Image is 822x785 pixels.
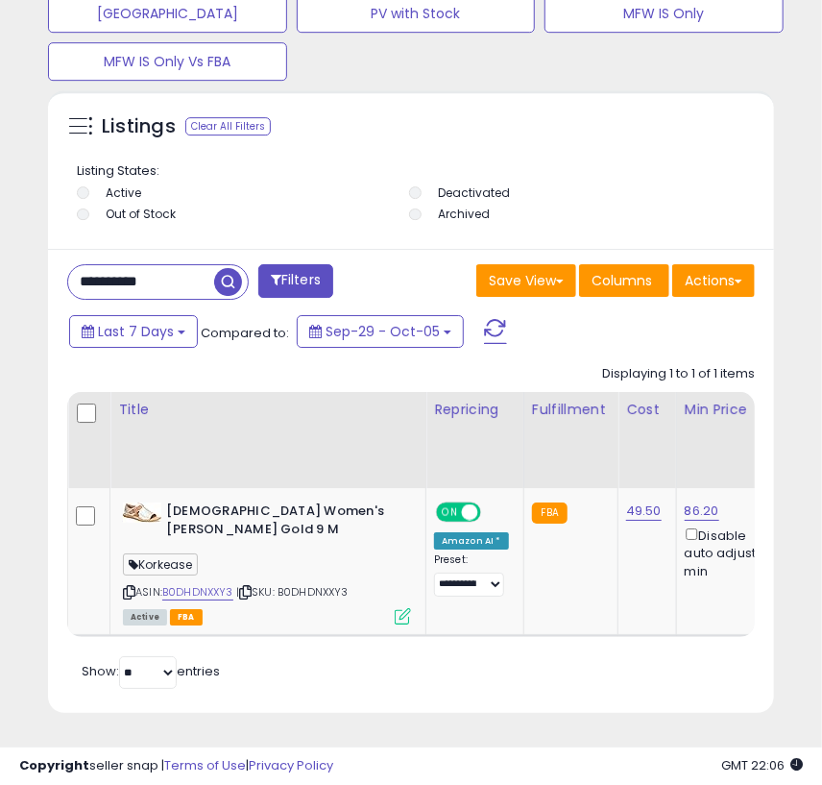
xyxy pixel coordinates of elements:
[19,756,89,774] strong: Copyright
[166,503,399,543] b: [DEMOGRAPHIC_DATA] Women's [PERSON_NAME] Gold 9 M
[123,553,198,576] span: Korkease
[82,662,220,680] span: Show: entries
[434,400,516,420] div: Repricing
[685,502,719,521] a: 86.20
[123,503,411,623] div: ASIN:
[592,271,652,290] span: Columns
[434,553,509,597] div: Preset:
[185,117,271,135] div: Clear All Filters
[602,365,755,383] div: Displaying 1 to 1 of 1 items
[478,504,509,521] span: OFF
[162,584,233,601] a: B0DHDNXXY3
[434,532,509,550] div: Amazon AI *
[123,609,167,626] span: All listings currently available for purchase on Amazon
[626,502,662,521] a: 49.50
[721,756,803,774] span: 2025-10-13 22:06 GMT
[98,322,174,341] span: Last 7 Days
[438,504,462,521] span: ON
[297,315,464,348] button: Sep-29 - Oct-05
[532,503,568,524] small: FBA
[102,113,176,140] h5: Listings
[118,400,418,420] div: Title
[201,324,289,342] span: Compared to:
[48,42,287,81] button: MFW IS Only Vs FBA
[685,525,777,579] div: Disable auto adjust min
[106,206,176,222] label: Out of Stock
[579,264,669,297] button: Columns
[77,162,750,181] p: Listing States:
[326,322,440,341] span: Sep-29 - Oct-05
[258,264,333,298] button: Filters
[106,184,141,201] label: Active
[19,757,333,775] div: seller snap | |
[672,264,755,297] button: Actions
[685,400,784,420] div: Min Price
[626,400,668,420] div: Cost
[439,184,511,201] label: Deactivated
[164,756,246,774] a: Terms of Use
[476,264,576,297] button: Save View
[249,756,333,774] a: Privacy Policy
[170,609,203,626] span: FBA
[69,315,198,348] button: Last 7 Days
[236,584,349,600] span: | SKU: B0DHDNXXY3
[123,503,161,523] img: 31rLmv92k2L._SL40_.jpg
[439,206,491,222] label: Archived
[532,400,610,420] div: Fulfillment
